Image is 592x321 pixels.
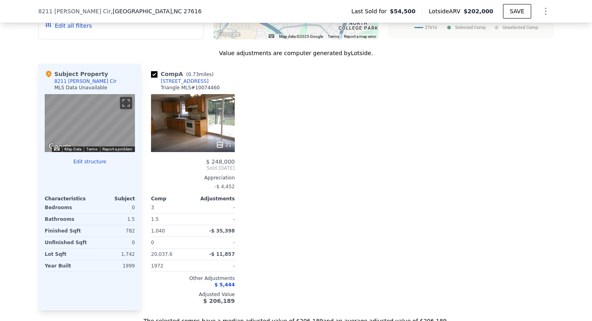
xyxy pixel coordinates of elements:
[38,49,554,57] div: Value adjustments are computer generated by Lotside .
[151,214,191,225] div: 1.5
[151,275,235,282] div: Other Adjustments
[161,78,209,84] div: [STREET_ADDRESS]
[45,225,88,237] div: Finished Sqft
[151,175,235,181] div: Appreciation
[328,34,339,39] a: Terms (opens in new tab)
[91,260,135,272] div: 1999
[91,214,135,225] div: 1.5
[120,97,132,109] button: Toggle fullscreen view
[54,78,117,84] div: 8211 [PERSON_NAME] Cir
[209,228,235,234] span: -$ 35,398
[215,29,242,39] img: Google
[54,84,108,91] div: MLS Data Unavailable
[151,165,235,171] span: Sold [DATE]
[64,146,81,152] button: Map Data
[151,291,235,298] div: Adjusted Value
[151,70,217,78] div: Comp A
[91,202,135,213] div: 0
[102,147,132,151] a: Report a problem
[151,228,165,234] span: 1,040
[195,260,235,272] div: -
[193,195,235,202] div: Adjustments
[45,249,88,260] div: Lot Sqft
[455,25,486,30] text: Selected Comp
[45,70,108,78] div: Subject Property
[206,158,235,165] span: $ 248,000
[203,298,235,304] span: $ 206,189
[464,8,493,14] span: $202,000
[351,7,390,15] span: Last Sold for
[429,7,464,15] span: Lotside ARV
[151,240,154,245] span: 0
[91,249,135,260] div: 1,742
[215,282,235,288] span: $ 5,444
[45,214,88,225] div: Bathrooms
[45,94,135,152] div: Street View
[195,237,235,248] div: -
[279,34,323,39] span: Map data ©2025 Google
[390,7,416,15] span: $54,500
[90,195,135,202] div: Subject
[45,260,88,272] div: Year Built
[38,7,111,15] span: 8211 [PERSON_NAME] Cir
[47,142,73,152] a: Open this area in Google Maps (opens a new window)
[151,205,154,210] span: 3
[209,251,235,257] span: -$ 11,857
[183,72,217,77] span: ( miles)
[216,141,232,149] div: 21
[188,72,199,77] span: 0.73
[91,237,135,248] div: 0
[45,22,92,30] button: Edit all filters
[151,195,193,202] div: Comp
[45,94,135,152] div: Map
[45,158,135,165] button: Edit structure
[195,202,235,213] div: -
[344,34,376,39] a: Report a map error
[503,25,538,30] text: Unselected Comp
[172,8,202,14] span: , NC 27616
[91,225,135,237] div: 782
[425,25,437,30] text: 27616
[111,7,201,15] span: , [GEOGRAPHIC_DATA]
[151,78,209,84] a: [STREET_ADDRESS]
[503,4,531,19] button: SAVE
[161,84,220,91] div: Triangle MLS # 10074460
[195,214,235,225] div: -
[45,195,90,202] div: Characteristics
[269,34,274,38] button: Keyboard shortcuts
[54,147,60,150] button: Keyboard shortcuts
[151,251,172,257] span: 20,037.6
[215,184,235,189] span: -$ 4,452
[215,29,242,39] a: Open this area in Google Maps (opens a new window)
[45,202,88,213] div: Bedrooms
[47,142,73,152] img: Google
[538,3,554,19] button: Show Options
[86,147,97,151] a: Terms (opens in new tab)
[45,237,88,248] div: Unfinished Sqft
[151,260,191,272] div: 1972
